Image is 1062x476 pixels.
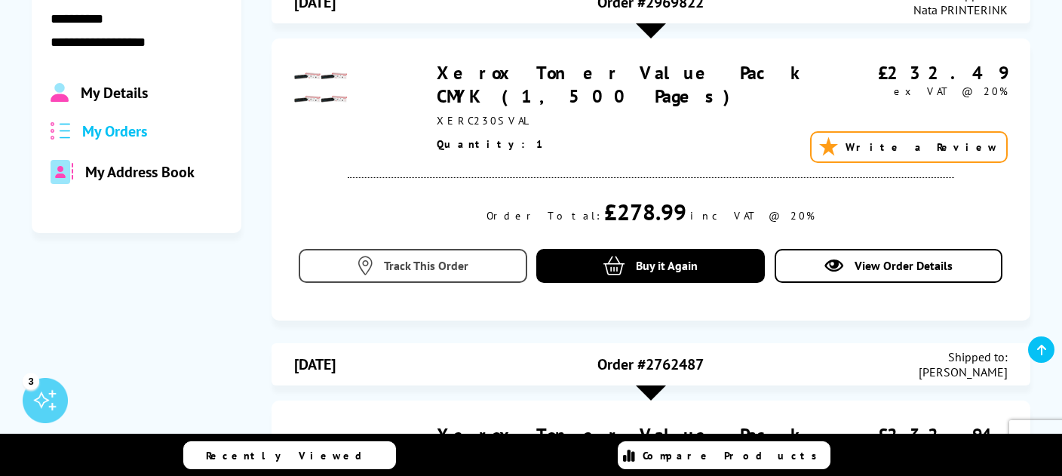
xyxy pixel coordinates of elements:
img: all-order.svg [51,122,70,140]
img: Xerox Toner Value Pack CMYK (1,500 Pages) [294,423,347,476]
span: Recently Viewed [206,449,377,462]
img: Xerox Toner Value Pack CMYK (1,500 Pages) [294,61,347,114]
span: [DATE] [294,355,336,374]
a: Xerox Toner Value Pack CMYK (1,500 Pages) [437,423,809,470]
a: Compare Products [618,441,830,469]
div: £232.94 [836,423,1008,447]
span: Quantity: 1 [437,137,545,151]
img: Profile.svg [51,83,68,103]
span: Compare Products [643,449,825,462]
div: inc VAT @ 20% [690,209,815,223]
div: 3 [23,373,39,389]
a: View Order Details [775,249,1003,283]
span: My Address Book [85,162,195,182]
a: Xerox Toner Value Pack CMYK (1,500 Pages) [437,61,809,108]
span: Order #2762487 [597,355,704,374]
a: Buy it Again [536,249,765,283]
span: Write a Review [846,140,999,154]
span: My Details [81,83,148,103]
span: [PERSON_NAME] [919,364,1008,379]
a: Write a Review [810,131,1008,163]
span: Buy it Again [636,258,698,273]
span: View Order Details [855,258,953,273]
div: £232.49 [836,61,1008,84]
a: Recently Viewed [183,441,396,469]
span: My Orders [82,121,147,141]
div: £278.99 [604,197,686,226]
span: Track This Order [384,258,468,273]
div: XERC230SVAL [437,114,836,127]
img: address-book-duotone-solid.svg [51,160,73,184]
a: Track This Order [299,249,527,283]
span: Nata PRINTERINK [913,2,1008,17]
div: Order Total: [486,209,600,223]
div: ex VAT @ 20% [836,84,1008,98]
span: Shipped to: [919,349,1008,364]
